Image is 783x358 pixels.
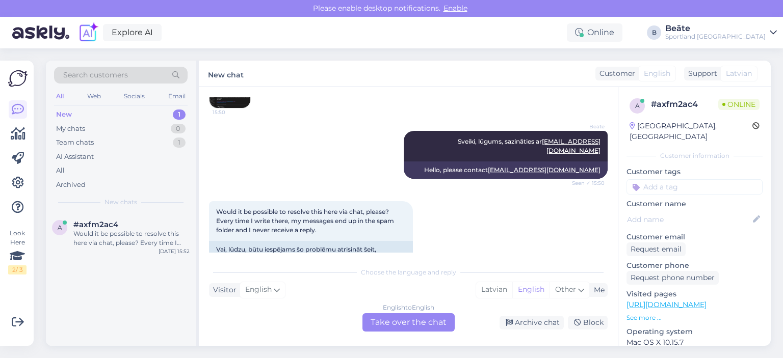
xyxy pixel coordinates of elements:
[627,179,763,195] input: Add a tag
[627,337,763,348] p: Mac OS X 10.15.7
[8,229,27,274] div: Look Here
[627,326,763,337] p: Operating system
[627,271,719,285] div: Request phone number
[362,313,455,332] div: Take over the chat
[567,23,622,42] div: Online
[54,90,66,103] div: All
[590,285,605,295] div: Me
[173,137,186,148] div: 1
[512,282,550,297] div: English
[73,220,118,229] span: #axfm2ac4
[213,108,251,116] span: 15:50
[665,24,777,41] a: BeāteSportland [GEOGRAPHIC_DATA]
[627,151,763,160] div: Customer information
[171,124,186,134] div: 0
[644,68,670,79] span: English
[56,152,94,162] div: AI Assistant
[651,98,718,111] div: # axfm2ac4
[122,90,147,103] div: Socials
[103,24,162,41] a: Explore AI
[159,247,190,255] div: [DATE] 15:52
[56,180,86,190] div: Archived
[627,232,763,242] p: Customer email
[476,282,512,297] div: Latvian
[404,161,608,179] div: Hello, please contact
[718,99,760,110] span: Online
[635,102,640,109] span: a
[56,137,94,148] div: Team chats
[627,260,763,271] p: Customer phone
[627,167,763,177] p: Customer tags
[383,303,434,312] div: English to English
[627,313,763,322] p: See more ...
[500,316,564,329] div: Archive chat
[665,24,766,33] div: Beāte
[488,166,601,174] a: [EMAIL_ADDRESS][DOMAIN_NAME]
[209,268,608,277] div: Choose the language and reply
[85,90,103,103] div: Web
[684,68,717,79] div: Support
[56,124,85,134] div: My chats
[209,285,237,295] div: Visitor
[665,33,766,41] div: Sportland [GEOGRAPHIC_DATA]
[627,300,707,309] a: [URL][DOMAIN_NAME]
[245,284,272,295] span: English
[73,229,190,247] div: Would it be possible to resolve this here via chat, please? Every time I write there, my messages...
[8,265,27,274] div: 2 / 3
[568,316,608,329] div: Block
[627,214,751,225] input: Add name
[208,67,244,80] label: New chat
[58,224,62,231] span: a
[56,166,65,176] div: All
[216,208,396,234] span: Would it be possible to resolve this here via chat, please? Every time I write there, my messages...
[630,121,752,142] div: [GEOGRAPHIC_DATA], [GEOGRAPHIC_DATA]
[627,242,686,256] div: Request email
[627,289,763,299] p: Visited pages
[566,179,605,187] span: Seen ✓ 15:50
[8,69,28,88] img: Askly Logo
[555,285,576,294] span: Other
[458,137,601,154] span: Sveiki, lūgums, sazināties ar
[173,109,186,120] div: 1
[440,4,471,13] span: Enable
[627,199,763,209] p: Customer name
[726,68,752,79] span: Latvian
[542,137,601,154] a: [EMAIL_ADDRESS][DOMAIN_NAME]
[77,22,99,43] img: explore-ai
[56,109,72,120] div: New
[209,241,413,286] div: Vai, lūdzu, būtu iespējams šo problēmu atrisināt šeit, izmantojot tērzēšanu? Katru reizi, kad rak...
[595,68,635,79] div: Customer
[566,123,605,130] span: Beāte
[63,70,128,80] span: Search customers
[105,198,137,207] span: New chats
[166,90,188,103] div: Email
[647,25,661,40] div: B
